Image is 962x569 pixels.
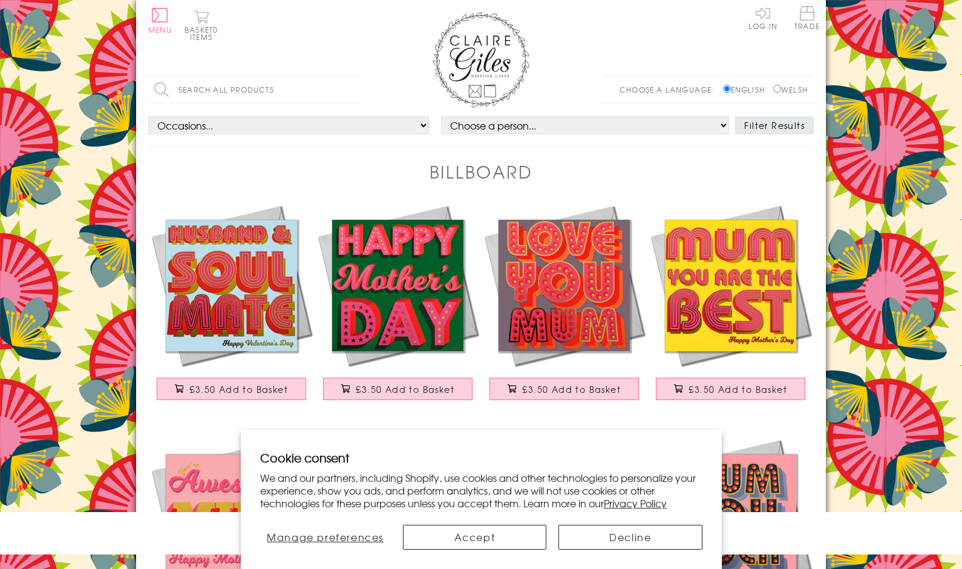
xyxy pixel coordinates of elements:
[522,383,621,395] span: £3.50 Add to Basket
[315,202,481,412] a: Mother's Day Card, Gold Stars, text foiled in shiny gold £3.50 Add to Basket
[748,6,777,30] a: Log In
[773,84,808,95] label: Welsh
[157,378,307,400] button: £3.50 Add to Basket
[148,202,315,412] a: Valentine's Day Card, Husband Soul Mate, text foiled in shiny gold £3.50 Add to Basket
[185,10,218,41] button: Basket0 items
[148,76,360,104] input: Search all products
[723,84,771,95] label: English
[604,496,667,510] a: Privacy Policy
[260,525,390,550] button: Manage preferences
[794,6,820,30] span: Trade
[735,116,814,134] button: Filter Results
[723,85,731,93] input: English
[189,383,288,395] span: £3.50 Add to Basket
[315,202,481,369] img: Mother's Day Card, Gold Stars, text foiled in shiny gold
[403,525,546,550] button: Accept
[260,449,702,466] h2: Cookie consent
[481,202,647,369] img: Mother's Day Card, Love you Mum, text foiled in shiny gold
[323,378,473,400] button: £3.50 Add to Basket
[260,472,702,509] p: We and our partners, including Shopify, use cookies and other technologies to personalize your ex...
[148,202,315,369] img: Valentine's Day Card, Husband Soul Mate, text foiled in shiny gold
[148,24,172,35] span: Menu
[647,202,814,412] a: Mother's Day Card, Best Mum, text foiled in shiny gold £3.50 Add to Basket
[356,383,454,395] span: £3.50 Add to Basket
[558,525,702,550] button: Decline
[647,202,814,369] img: Mother's Day Card, Best Mum, text foiled in shiny gold
[620,84,721,95] p: Choose a language:
[267,530,384,544] span: Manage preferences
[190,24,218,42] span: 0 items
[481,202,647,412] a: Mother's Day Card, Love you Mum, text foiled in shiny gold £3.50 Add to Basket
[148,8,172,33] button: Menu
[348,76,360,104] input: Search
[656,378,806,400] button: £3.50 Add to Basket
[689,383,787,395] span: £3.50 Add to Basket
[773,85,781,93] input: Welsh
[489,378,640,400] button: £3.50 Add to Basket
[794,6,820,32] a: Trade
[433,12,529,108] img: Claire Giles Greetings Cards
[430,159,533,184] h1: Billboard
